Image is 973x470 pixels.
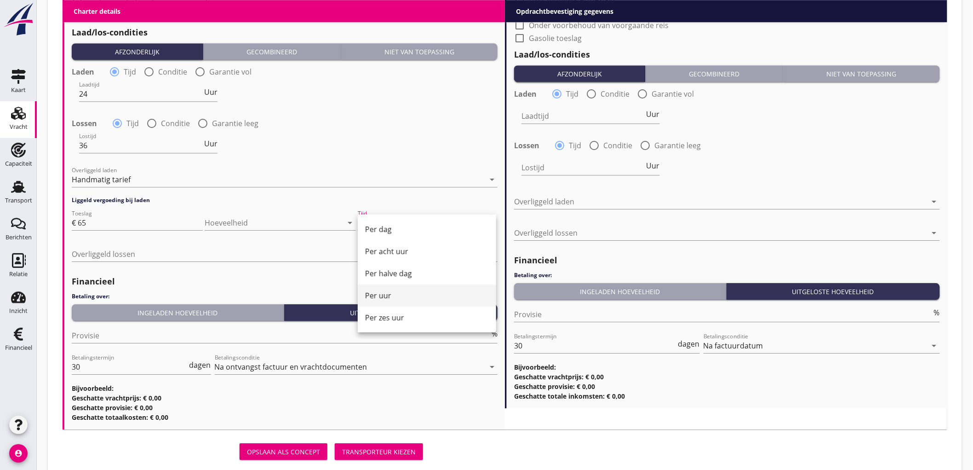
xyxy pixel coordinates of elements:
[72,383,498,393] h3: Bijvoorbeeld:
[514,271,940,279] h4: Betaling over:
[72,26,498,39] h2: Laad/los-condities
[126,119,139,128] label: Tijd
[79,138,202,153] input: Lostijd
[514,362,940,372] h3: Bijvoorbeeld:
[514,391,940,401] h3: Geschatte totale inkomsten: € 0,00
[784,65,940,82] button: Niet van toepassing
[72,196,498,204] h4: Liggeld vergoeding bij laden
[72,328,490,343] input: Provisie
[652,89,694,99] label: Garantie vol
[345,217,356,228] i: arrow_drop_down
[72,412,498,422] h3: Geschatte totaalkosten: € 0,00
[204,88,217,96] span: Uur
[365,246,489,257] div: Per acht uur
[514,283,727,300] button: Ingeladen hoeveelheid
[9,308,28,314] div: Inzicht
[6,234,32,240] div: Berichten
[335,443,423,460] button: Transporteur kiezen
[647,162,660,169] span: Uur
[2,2,35,36] img: logo-small.a267ee39.svg
[514,382,940,391] h3: Geschatte provisie: € 0,00
[207,47,337,57] div: Gecombineerd
[730,287,937,296] div: Uitgeloste hoeveelheid
[9,271,28,277] div: Relatie
[72,360,188,374] input: Betalingstermijn
[365,224,489,235] div: Per dag
[72,217,78,228] div: €
[161,119,190,128] label: Conditie
[514,307,932,322] input: Provisie
[72,275,498,288] h2: Financieel
[646,65,783,82] button: Gecombineerd
[158,67,187,76] label: Conditie
[124,67,136,76] label: Tijd
[569,141,581,150] label: Tijd
[529,8,603,17] label: Stremming/ijstoeslag
[240,443,327,460] button: Opslaan als concept
[929,340,940,351] i: arrow_drop_down
[529,34,582,43] label: Gasolie toeslag
[342,447,416,457] div: Transporteur kiezen
[72,67,94,76] strong: Laden
[929,196,940,207] i: arrow_drop_down
[72,403,498,412] h3: Geschatte provisie: € 0,00
[10,124,28,130] div: Vracht
[929,227,940,238] i: arrow_drop_down
[787,69,936,79] div: Niet van toepassing
[212,119,258,128] label: Garantie leeg
[649,69,779,79] div: Gecombineerd
[188,361,211,369] div: dagen
[247,447,320,457] div: Opslaan als concept
[9,444,28,463] i: account_circle
[72,43,203,60] button: Afzonderlijk
[78,215,203,230] input: Toeslag
[86,12,139,21] label: Gasolie toeslag
[514,338,676,353] input: Betalingstermijn
[490,330,498,337] div: %
[215,363,367,371] div: Na ontvangst factuur en vrachtdocumenten
[601,89,630,99] label: Conditie
[654,141,701,150] label: Garantie leeg
[5,197,32,203] div: Transport
[11,87,26,93] div: Kaart
[365,268,489,279] div: Per halve dag
[518,287,722,296] div: Ingeladen hoeveelheid
[486,174,498,185] i: arrow_drop_down
[209,67,252,76] label: Garantie vol
[75,47,199,57] div: Afzonderlijk
[518,69,641,79] div: Afzonderlijk
[75,308,280,318] div: Ingeladen hoeveelheid
[5,345,32,351] div: Financieel
[603,141,632,150] label: Conditie
[284,304,498,321] button: Uitgeloste hoeveelheid
[203,43,341,60] button: Gecombineerd
[204,140,217,147] span: Uur
[514,48,940,61] h2: Laad/los-condities
[566,89,578,99] label: Tijd
[514,89,537,99] strong: Laden
[932,309,940,316] div: %
[727,283,940,300] button: Uitgeloste hoeveelheid
[514,65,646,82] button: Afzonderlijk
[365,312,489,323] div: Per zes uur
[72,304,284,321] button: Ingeladen hoeveelheid
[521,109,645,123] input: Laadtijd
[72,292,498,301] h4: Betaling over:
[647,110,660,118] span: Uur
[704,342,763,350] div: Na factuurdatum
[529,21,669,30] label: Onder voorbehoud van voorgaande reis
[72,393,498,403] h3: Geschatte vrachtprijs: € 0,00
[514,254,940,267] h2: Financieel
[514,372,940,382] h3: Geschatte vrachtprijs: € 0,00
[5,161,32,167] div: Capaciteit
[72,175,131,184] div: Handmatig tarief
[676,340,700,348] div: dagen
[345,47,494,57] div: Niet van toepassing
[79,87,202,101] input: Laadtijd
[521,160,645,175] input: Lostijd
[365,290,489,301] div: Per uur
[72,119,97,128] strong: Lossen
[514,141,539,150] strong: Lossen
[486,361,498,372] i: arrow_drop_down
[288,308,494,318] div: Uitgeloste hoeveelheid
